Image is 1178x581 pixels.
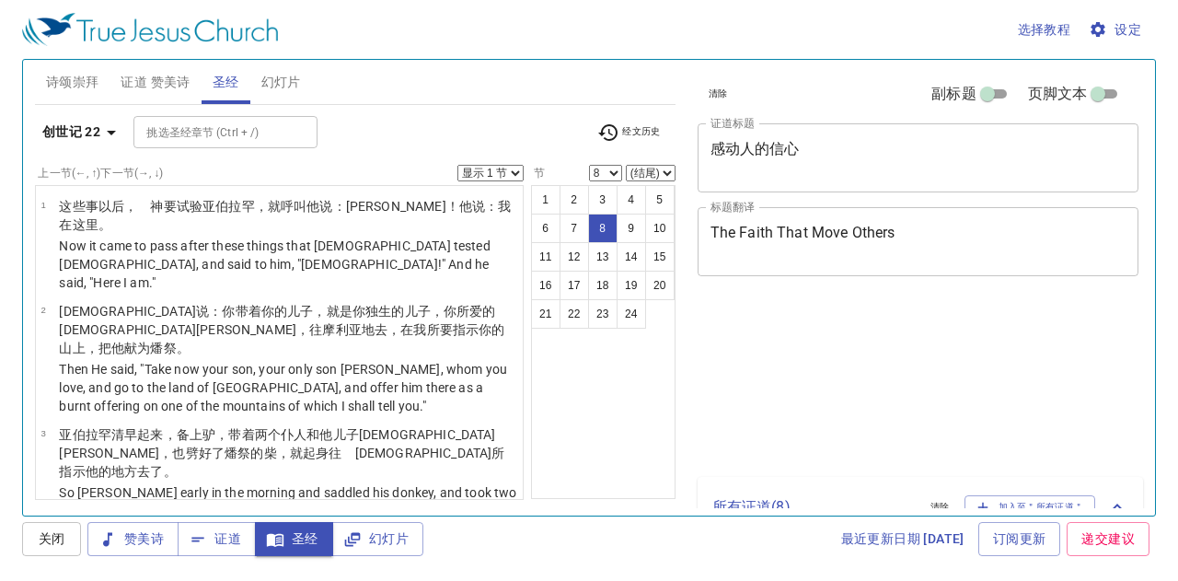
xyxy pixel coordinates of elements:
b: 创世记 22 [42,121,100,144]
p: 亚伯拉罕 [59,425,517,481]
button: 赞美诗 [87,522,179,556]
wh1234: 好了燔祭 [59,446,504,479]
button: 证道 [178,522,256,556]
button: 6 [531,214,560,243]
button: 12 [560,242,589,272]
button: 清除 [919,496,961,518]
button: 14 [617,242,646,272]
iframe: from-child [690,296,1053,470]
wh85: 清早 [59,427,504,479]
a: 递交建议 [1067,522,1149,556]
span: 加入至＂所有证道＂ [976,499,1084,516]
button: 19 [617,271,646,300]
button: 圣经 [255,522,333,556]
span: 设定 [1092,18,1141,41]
wh157: 的[DEMOGRAPHIC_DATA][PERSON_NAME] [59,304,504,355]
wh5930: 。 [177,341,190,355]
span: 选择教程 [1018,18,1071,41]
wh2022: 上，把他献 [73,341,190,355]
input: Type Bible Reference [139,122,282,143]
button: 设定 [1085,13,1149,47]
wh310: ， 神 [59,199,511,232]
span: 证道 赞美诗 [121,71,190,94]
span: 经文历史 [597,122,661,144]
span: 2 [40,305,45,315]
span: 证道 [192,528,241,551]
wh7925: ，备 [59,427,504,479]
button: 11 [531,242,560,272]
wh3947: 着两 [59,427,504,479]
span: 诗颂崇拜 [46,71,99,94]
p: So [PERSON_NAME] early in the morning and saddled his donkey, and took two of his young men with ... [59,483,517,557]
label: 上一节 (←, ↑) 下一节 (→, ↓) [38,168,163,179]
button: 清除 [698,83,739,105]
button: 加入至＂所有证道＂ [964,495,1096,519]
button: 23 [588,299,618,329]
button: 10 [645,214,675,243]
wh1121: [DEMOGRAPHIC_DATA][PERSON_NAME] [59,427,504,479]
button: 创世记 22 [35,115,130,149]
wh559: ：你带 [59,304,504,355]
p: 这些事 [59,197,517,234]
button: 15 [645,242,675,272]
img: True Jesus Church [22,13,278,46]
span: 3 [40,428,45,438]
wh430: 要试验 [59,199,511,232]
p: [DEMOGRAPHIC_DATA]说 [59,302,517,357]
span: 副标题 [931,83,976,105]
wh5930: 的柴 [59,446,504,479]
wh5927: 为燔祭 [137,341,190,355]
button: 5 [645,185,675,215]
wh5254: 亚伯拉罕 [59,199,511,232]
button: 8 [588,214,618,243]
a: 订阅更新 [978,522,1061,556]
span: 清除 [709,86,728,102]
span: 幻灯片 [261,71,301,94]
span: 赞美诗 [102,528,164,551]
wh6086: ，就起身 [59,446,504,479]
wh8147: 个仆人 [59,427,504,479]
div: 所有证道(8)清除加入至＂所有证道＂ [698,477,1144,538]
span: 圣经 [270,528,318,551]
wh85: ，就呼叫他说 [59,199,511,232]
p: Now it came to pass after these things that [DEMOGRAPHIC_DATA] tested [DEMOGRAPHIC_DATA], and sai... [59,237,517,292]
a: 最近更新日期 [DATE] [834,522,972,556]
span: 1 [40,200,45,210]
button: 1 [531,185,560,215]
wh3327: ，也劈 [59,446,504,479]
wh1121: ，就是你独生 [59,304,504,355]
button: 幻灯片 [332,522,423,556]
wh2280: 上驴 [59,427,504,479]
wh1242: 起来 [59,427,504,479]
button: 3 [588,185,618,215]
span: 圣经 [213,71,239,94]
button: 7 [560,214,589,243]
button: 18 [588,271,618,300]
textarea: 感动人的信心 [710,140,1126,175]
wh2543: ，带 [59,427,504,479]
p: 所有证道 ( 8 ) [712,496,916,518]
wh3212: 了。 [150,464,176,479]
button: 24 [617,299,646,329]
button: 16 [531,271,560,300]
wh1697: 以后 [59,199,511,232]
button: 22 [560,299,589,329]
button: 关闭 [22,522,81,556]
button: 4 [617,185,646,215]
span: 最近更新日期 [DATE] [841,528,964,551]
button: 21 [531,299,560,329]
wh5288: 和他儿子 [59,427,504,479]
span: 订阅更新 [993,528,1046,551]
wh4725: 去 [137,464,176,479]
button: 经文历史 [586,119,672,146]
button: 9 [617,214,646,243]
button: 选择教程 [1011,13,1079,47]
p: Then He said, "Take now your son, your only son [PERSON_NAME], whom you love, and go to the land ... [59,360,517,415]
textarea: The Faith That Move Others [710,224,1126,259]
button: 20 [645,271,675,300]
label: 节 [531,168,546,179]
wh3173: 的儿子，你所爱 [59,304,504,355]
span: 递交建议 [1081,528,1135,551]
span: 幻灯片 [347,528,409,551]
span: 关闭 [37,528,66,551]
